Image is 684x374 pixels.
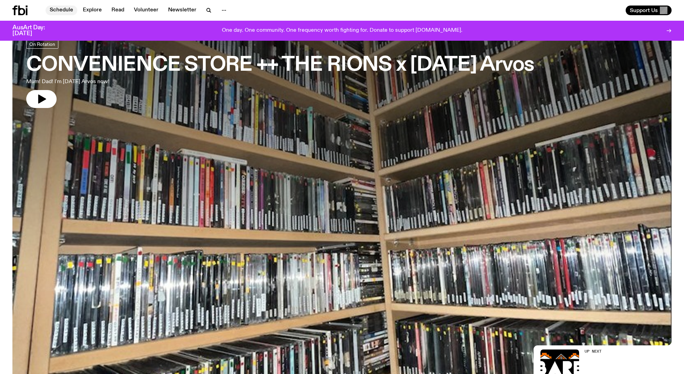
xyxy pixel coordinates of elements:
[26,40,534,108] a: CONVENIENCE STORE ++ THE RIONS x [DATE] ArvosMum! Dad! I'm [DATE] Arvos now!
[26,78,203,86] p: Mum! Dad! I'm [DATE] Arvos now!
[130,6,163,15] a: Volunteer
[12,25,57,37] h3: AusArt Day: [DATE]
[630,7,658,13] span: Support Us
[26,40,58,49] a: On Rotation
[26,56,534,75] h3: CONVENIENCE STORE ++ THE RIONS x [DATE] Arvos
[626,6,672,15] button: Support Us
[79,6,106,15] a: Explore
[585,350,668,353] h2: Up Next
[29,41,55,47] span: On Rotation
[107,6,128,15] a: Read
[46,6,77,15] a: Schedule
[164,6,201,15] a: Newsletter
[222,28,462,34] p: One day. One community. One frequency worth fighting for. Donate to support [DOMAIN_NAME].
